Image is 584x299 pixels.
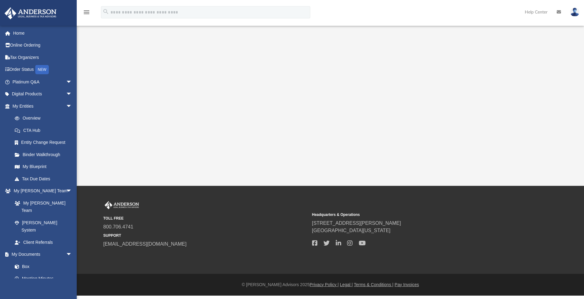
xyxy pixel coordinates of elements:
[9,112,81,125] a: Overview
[77,282,584,288] div: © [PERSON_NAME] Advisors 2025
[66,76,78,88] span: arrow_drop_down
[9,197,75,217] a: My [PERSON_NAME] Team
[9,217,78,236] a: [PERSON_NAME] System
[312,212,516,217] small: Headquarters & Operations
[9,173,81,185] a: Tax Due Dates
[4,39,81,52] a: Online Ordering
[4,88,81,100] a: Digital Productsarrow_drop_down
[3,7,58,19] img: Anderson Advisors Platinum Portal
[4,63,81,76] a: Order StatusNEW
[310,282,339,287] a: Privacy Policy |
[354,282,393,287] a: Terms & Conditions |
[4,100,81,112] a: My Entitiesarrow_drop_down
[4,185,78,197] a: My [PERSON_NAME] Teamarrow_drop_down
[9,148,81,161] a: Binder Walkthrough
[103,233,308,238] small: SUPPORT
[4,248,78,261] a: My Documentsarrow_drop_down
[66,185,78,197] span: arrow_drop_down
[35,65,49,74] div: NEW
[9,124,81,136] a: CTA Hub
[103,216,308,221] small: TOLL FREE
[4,27,81,39] a: Home
[312,220,401,226] a: [STREET_ADDRESS][PERSON_NAME]
[9,136,81,149] a: Entity Change Request
[83,12,90,16] a: menu
[4,76,81,88] a: Platinum Q&Aarrow_drop_down
[66,88,78,101] span: arrow_drop_down
[570,8,579,17] img: User Pic
[102,8,109,15] i: search
[103,241,187,247] a: [EMAIL_ADDRESS][DOMAIN_NAME]
[9,260,75,273] a: Box
[83,9,90,16] i: menu
[103,224,133,229] a: 800.706.4741
[312,228,391,233] a: [GEOGRAPHIC_DATA][US_STATE]
[4,51,81,63] a: Tax Organizers
[9,161,78,173] a: My Blueprint
[395,282,419,287] a: Pay Invoices
[340,282,353,287] a: Legal |
[66,100,78,113] span: arrow_drop_down
[103,201,140,209] img: Anderson Advisors Platinum Portal
[66,248,78,261] span: arrow_drop_down
[9,273,78,285] a: Meeting Minutes
[9,236,78,248] a: Client Referrals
